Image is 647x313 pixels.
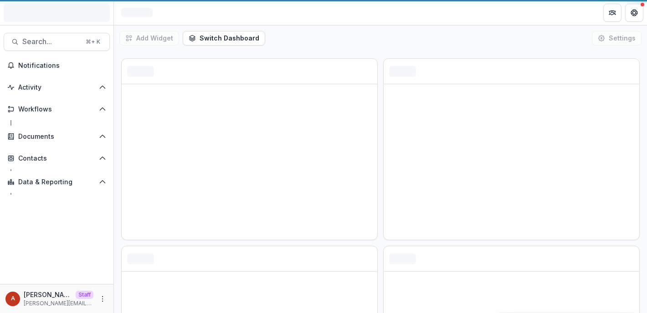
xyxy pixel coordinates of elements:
span: Notifications [18,62,106,70]
button: Open Workflows [4,102,110,116]
span: Contacts [18,155,95,162]
button: Get Help [625,4,643,22]
p: [PERSON_NAME] [24,290,72,299]
button: Open Contacts [4,151,110,166]
span: Search... [22,37,80,46]
button: Search... [4,33,110,51]
p: [PERSON_NAME][EMAIL_ADDRESS][DOMAIN_NAME] [24,299,93,308]
button: Open Documents [4,129,110,144]
div: Anna [11,296,15,302]
button: More [97,293,108,304]
span: Documents [18,133,95,141]
button: Partners [603,4,621,22]
div: ⌘ + K [84,37,102,47]
span: Activity [18,84,95,91]
button: Add Widget [119,31,179,45]
button: Open Data & Reporting [4,175,110,189]
span: Workflows [18,106,95,113]
button: Open Activity [4,80,110,95]
span: Data & Reporting [18,178,95,186]
nav: breadcrumb [118,6,156,19]
button: Notifications [4,58,110,73]
button: Switch Dashboard [183,31,265,45]
p: Staff [76,291,93,299]
button: Settings [592,31,642,45]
